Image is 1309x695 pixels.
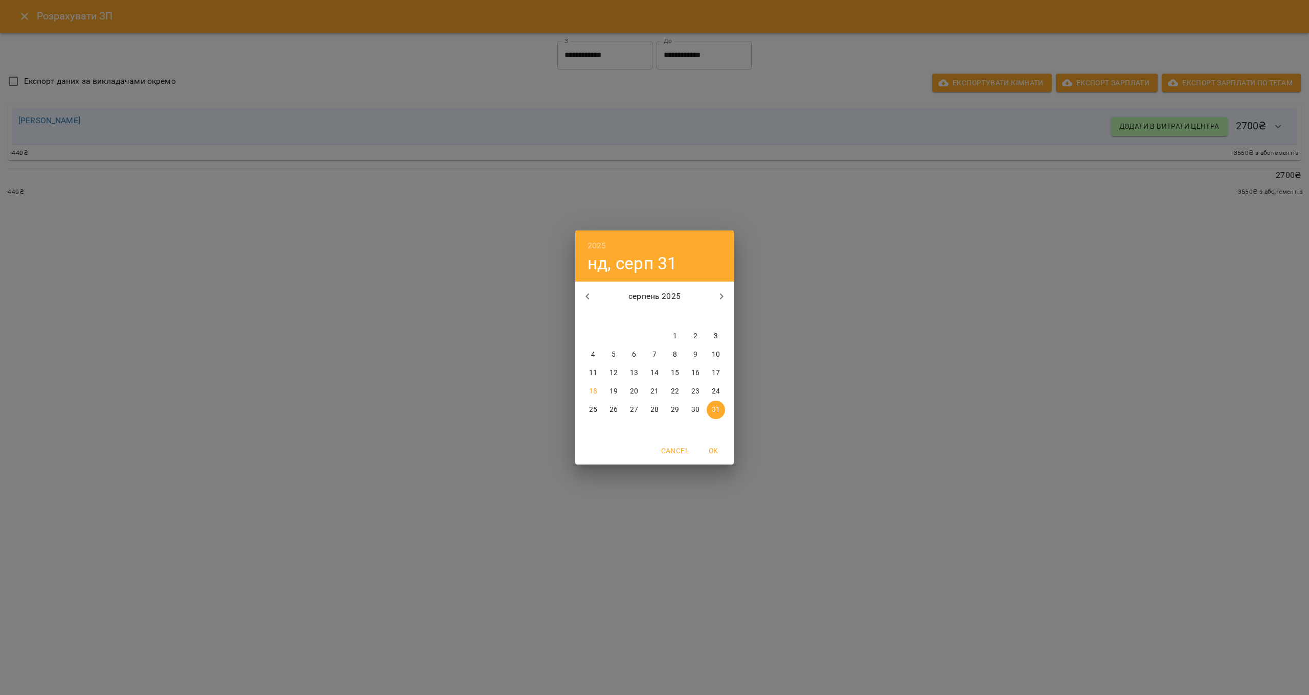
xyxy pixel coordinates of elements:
p: 8 [673,350,677,360]
p: 13 [630,368,638,378]
button: 17 [707,364,725,382]
button: 2025 [588,239,606,253]
p: 10 [712,350,720,360]
p: 5 [612,350,616,360]
button: 3 [707,327,725,345]
p: 25 [589,405,597,415]
span: Cancel [661,445,689,457]
button: 11 [584,364,602,382]
button: 8 [666,345,684,364]
button: 1 [666,327,684,345]
p: 28 [650,405,659,415]
p: 11 [589,368,597,378]
button: 22 [666,382,684,401]
button: 31 [707,401,725,419]
button: 27 [625,401,643,419]
p: 12 [610,368,618,378]
span: сб [686,312,705,322]
p: 16 [691,368,699,378]
button: 26 [604,401,623,419]
p: 9 [693,350,697,360]
p: 6 [632,350,636,360]
p: 18 [589,386,597,397]
button: 23 [686,382,705,401]
button: 4 [584,345,602,364]
p: 7 [652,350,657,360]
p: 29 [671,405,679,415]
button: 29 [666,401,684,419]
p: 21 [650,386,659,397]
p: 1 [673,331,677,341]
button: 13 [625,364,643,382]
span: пт [666,312,684,322]
p: 3 [714,331,718,341]
button: 16 [686,364,705,382]
button: 15 [666,364,684,382]
p: 17 [712,368,720,378]
p: 24 [712,386,720,397]
span: вт [604,312,623,322]
button: 24 [707,382,725,401]
button: 19 [604,382,623,401]
button: 30 [686,401,705,419]
button: 20 [625,382,643,401]
p: 23 [691,386,699,397]
button: 18 [584,382,602,401]
button: 6 [625,345,643,364]
button: 9 [686,345,705,364]
button: Cancel [657,442,693,460]
p: 30 [691,405,699,415]
p: 22 [671,386,679,397]
span: пн [584,312,602,322]
p: 14 [650,368,659,378]
p: серпень 2025 [600,290,710,303]
p: 26 [610,405,618,415]
button: 28 [645,401,664,419]
p: 31 [712,405,720,415]
button: 2 [686,327,705,345]
button: OK [697,442,730,460]
button: 21 [645,382,664,401]
span: нд [707,312,725,322]
button: нд, серп 31 [588,253,678,274]
p: 15 [671,368,679,378]
button: 7 [645,345,664,364]
p: 20 [630,386,638,397]
span: чт [645,312,664,322]
button: 25 [584,401,602,419]
button: 5 [604,345,623,364]
span: OK [701,445,726,457]
p: 4 [591,350,595,360]
button: 10 [707,345,725,364]
button: 12 [604,364,623,382]
p: 2 [693,331,697,341]
span: ср [625,312,643,322]
p: 27 [630,405,638,415]
p: 19 [610,386,618,397]
button: 14 [645,364,664,382]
